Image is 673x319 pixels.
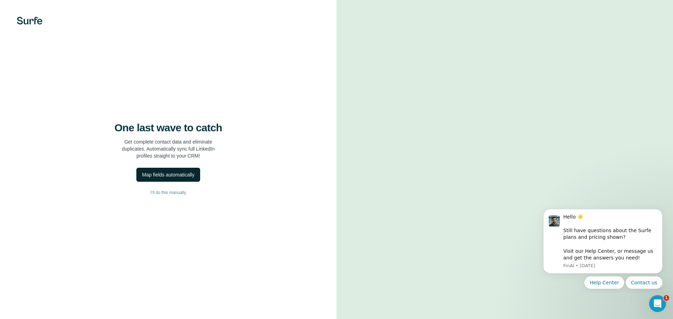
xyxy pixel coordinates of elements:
span: I’ll do this manually [150,189,186,196]
h4: One last wave to catch [115,122,222,134]
iframe: Intercom notifications message [533,203,673,293]
iframe: Intercom live chat [649,295,666,312]
button: I’ll do this manually [14,187,322,198]
button: Map fields automatically [136,168,200,182]
span: 1 [664,295,669,301]
img: Surfe's logo [17,17,42,25]
div: Map fields automatically [142,171,194,178]
p: Get complete contact data and eliminate duplicates. Automatically sync full LinkedIn profiles str... [122,138,215,159]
